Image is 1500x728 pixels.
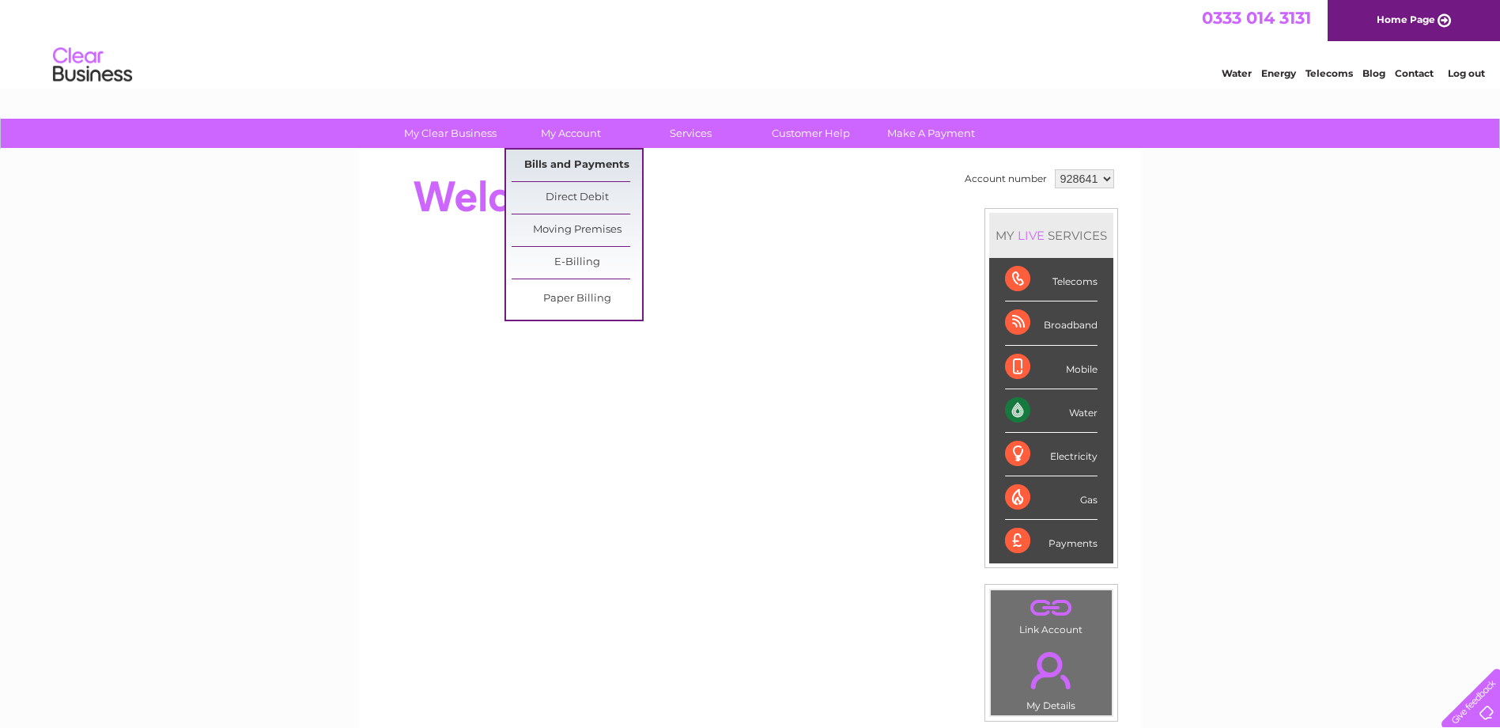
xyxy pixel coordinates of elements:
[1005,520,1098,563] div: Payments
[512,150,642,181] a: Bills and Payments
[512,247,642,279] a: E-Billing
[1014,228,1048,243] div: LIVE
[1261,67,1296,79] a: Energy
[1222,67,1252,79] a: Water
[512,283,642,315] a: Paper Billing
[1005,258,1098,301] div: Telecoms
[1005,346,1098,389] div: Mobile
[512,214,642,246] a: Moving Premises
[1005,476,1098,520] div: Gas
[1005,433,1098,476] div: Electricity
[990,639,1113,716] td: My Details
[377,9,1124,77] div: Clear Business is a trading name of Verastar Limited (registered in [GEOGRAPHIC_DATA] No. 3667643...
[385,119,516,148] a: My Clear Business
[1005,301,1098,345] div: Broadband
[625,119,756,148] a: Services
[746,119,876,148] a: Customer Help
[866,119,996,148] a: Make A Payment
[1005,389,1098,433] div: Water
[989,213,1113,258] div: MY SERVICES
[1448,67,1485,79] a: Log out
[52,41,133,89] img: logo.png
[1395,67,1434,79] a: Contact
[505,119,636,148] a: My Account
[990,590,1113,639] td: Link Account
[512,182,642,214] a: Direct Debit
[995,594,1108,622] a: .
[995,643,1108,698] a: .
[1202,8,1311,28] a: 0333 014 3131
[1362,67,1385,79] a: Blog
[1305,67,1353,79] a: Telecoms
[961,165,1051,192] td: Account number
